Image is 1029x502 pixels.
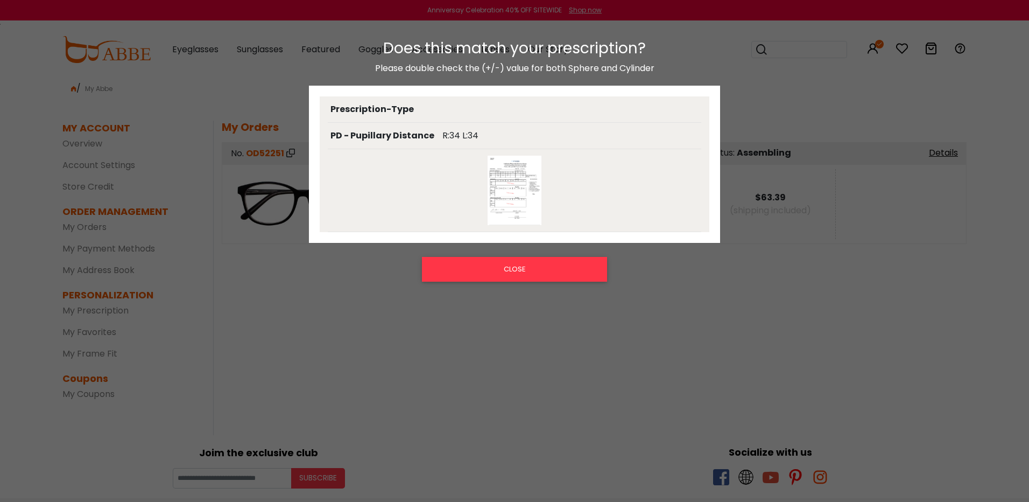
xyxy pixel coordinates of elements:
div: Prescription-Type [330,103,414,116]
img: Prescription Image [488,156,541,225]
button: CLOSE [422,257,607,282]
div: PD - Pupillary Distance [330,129,434,142]
p: Please double check the (+/-) value for both Sphere and Cylinder [309,62,721,75]
div: R:34 L:34 [442,129,478,142]
h3: Does this match your prescription? [309,39,721,58]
